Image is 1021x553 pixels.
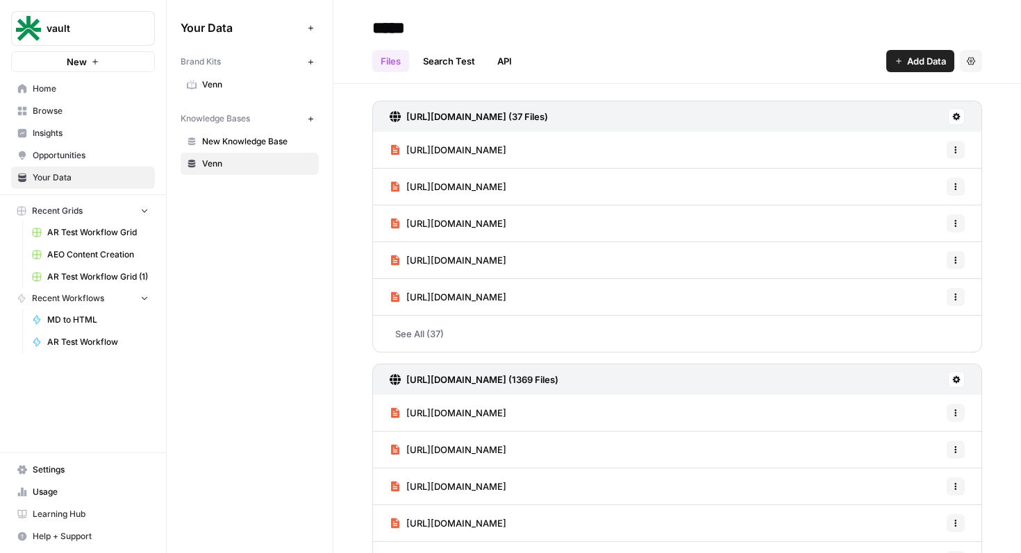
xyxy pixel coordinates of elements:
[406,110,548,124] h3: [URL][DOMAIN_NAME] (37 Files)
[406,443,506,457] span: [URL][DOMAIN_NAME]
[26,221,155,244] a: AR Test Workflow Grid
[406,253,506,267] span: [URL][DOMAIN_NAME]
[390,432,506,468] a: [URL][DOMAIN_NAME]
[33,83,149,95] span: Home
[406,373,558,386] h3: [URL][DOMAIN_NAME] (1369 Files)
[390,364,558,395] a: [URL][DOMAIN_NAME] (1369 Files)
[11,100,155,122] a: Browse
[67,55,87,69] span: New
[390,132,506,168] a: [URL][DOMAIN_NAME]
[26,331,155,353] a: AR Test Workflow
[390,169,506,205] a: [URL][DOMAIN_NAME]
[33,149,149,162] span: Opportunities
[202,135,313,148] span: New Knowledge Base
[181,19,302,36] span: Your Data
[202,158,313,170] span: Venn
[11,503,155,525] a: Learning Hub
[390,395,506,431] a: [URL][DOMAIN_NAME]
[33,127,149,139] span: Insights
[47,248,149,261] span: AEO Content Creation
[886,50,954,72] button: Add Data
[32,292,104,305] span: Recent Workflows
[11,481,155,503] a: Usage
[406,290,506,304] span: [URL][DOMAIN_NAME]
[11,201,155,221] button: Recent Grids
[390,468,506,504] a: [URL][DOMAIN_NAME]
[489,50,520,72] a: API
[406,516,506,530] span: [URL][DOMAIN_NAME]
[406,143,506,157] span: [URL][DOMAIN_NAME]
[390,279,506,315] a: [URL][DOMAIN_NAME]
[26,309,155,331] a: MD to HTML
[11,288,155,309] button: Recent Workflows
[11,459,155,481] a: Settings
[406,479,506,493] span: [URL][DOMAIN_NAME]
[33,486,149,498] span: Usage
[33,171,149,184] span: Your Data
[11,144,155,167] a: Opportunities
[181,74,319,96] a: Venn
[47,226,149,239] span: AR Test Workflow Grid
[202,78,313,91] span: Venn
[33,463,149,476] span: Settings
[406,406,506,420] span: [URL][DOMAIN_NAME]
[372,50,409,72] a: Files
[372,316,982,352] a: See All (37)
[415,50,483,72] a: Search Test
[907,54,946,68] span: Add Data
[47,314,149,326] span: MD to HTML
[16,16,41,41] img: vault Logo
[390,205,506,241] a: [URL][DOMAIN_NAME]
[390,505,506,541] a: [URL][DOMAIN_NAME]
[11,122,155,144] a: Insights
[181,112,250,125] span: Knowledge Bases
[33,530,149,543] span: Help + Support
[47,22,131,35] span: vault
[11,525,155,547] button: Help + Support
[33,508,149,520] span: Learning Hub
[390,101,548,132] a: [URL][DOMAIN_NAME] (37 Files)
[11,167,155,189] a: Your Data
[47,336,149,348] span: AR Test Workflow
[406,180,506,194] span: [URL][DOMAIN_NAME]
[11,51,155,72] button: New
[33,105,149,117] span: Browse
[181,130,319,153] a: New Knowledge Base
[47,271,149,283] span: AR Test Workflow Grid (1)
[26,244,155,266] a: AEO Content Creation
[32,205,83,217] span: Recent Grids
[26,266,155,288] a: AR Test Workflow Grid (1)
[181,56,221,68] span: Brand Kits
[11,11,155,46] button: Workspace: vault
[11,78,155,100] a: Home
[390,242,506,278] a: [URL][DOMAIN_NAME]
[406,216,506,230] span: [URL][DOMAIN_NAME]
[181,153,319,175] a: Venn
